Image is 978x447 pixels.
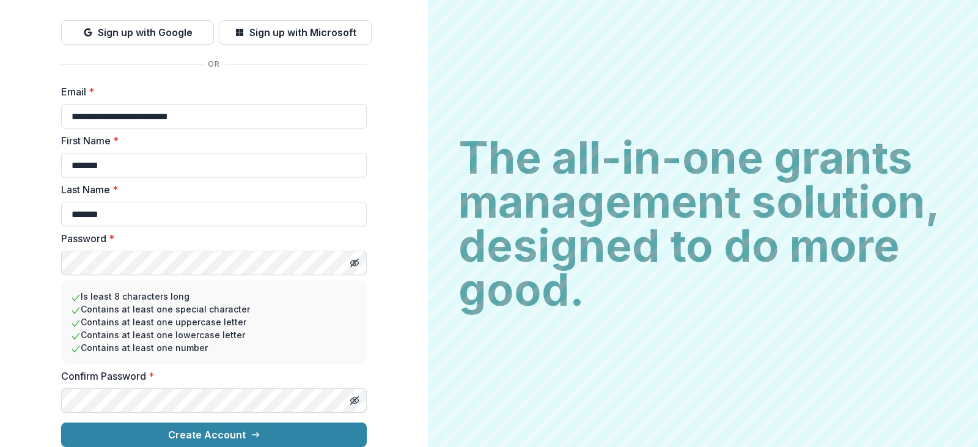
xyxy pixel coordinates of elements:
label: First Name [61,133,359,148]
li: Contains at least one number [71,341,357,354]
label: Confirm Password [61,369,359,383]
label: Email [61,84,359,99]
li: Contains at least one special character [71,303,357,316]
button: Toggle password visibility [345,253,364,273]
button: Toggle password visibility [345,391,364,410]
button: Create Account [61,423,367,447]
label: Last Name [61,182,359,197]
label: Password [61,231,359,246]
li: Contains at least one uppercase letter [71,316,357,328]
li: Is least 8 characters long [71,290,357,303]
button: Sign up with Microsoft [219,20,372,45]
button: Sign up with Google [61,20,214,45]
li: Contains at least one lowercase letter [71,328,357,341]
